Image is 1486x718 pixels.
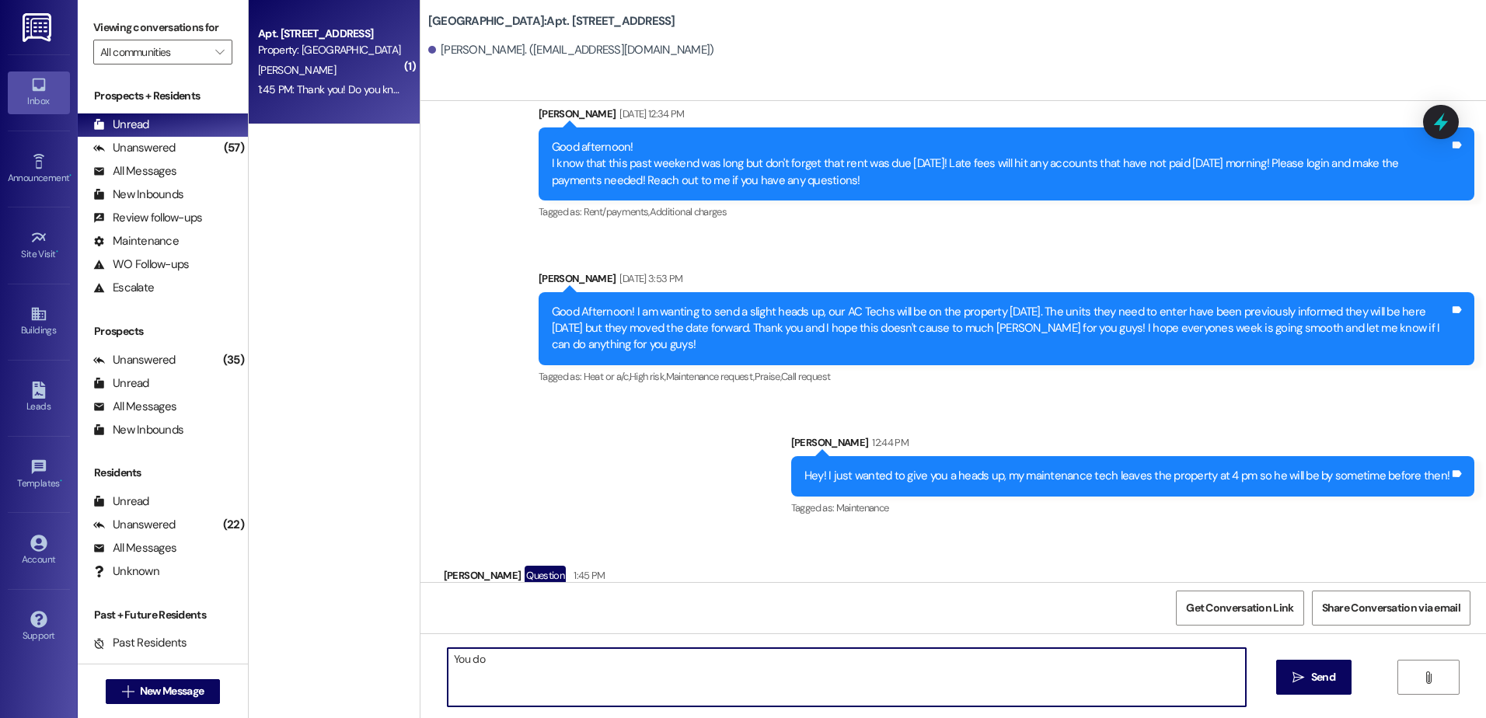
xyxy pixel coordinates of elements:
button: Send [1276,660,1352,695]
div: 12:44 PM [868,434,909,451]
div: Property: [GEOGRAPHIC_DATA] [258,42,402,58]
div: Question [525,566,566,585]
div: Escalate [93,280,154,296]
div: 1:45 PM: Thank you! Do you know approximately what time? Do I need to be present? [258,82,641,96]
span: [PERSON_NAME] [258,63,336,77]
span: • [56,246,58,257]
div: Unanswered [93,352,176,368]
div: WO Follow-ups [93,256,189,273]
a: Leads [8,377,70,419]
div: Unknown [93,563,159,580]
a: Buildings [8,301,70,343]
i:  [215,46,224,58]
button: Share Conversation via email [1312,591,1470,626]
div: [PERSON_NAME] [539,270,1474,292]
span: Additional charges [650,205,727,218]
button: New Message [106,679,221,704]
div: Review follow-ups [93,210,202,226]
div: [PERSON_NAME] [444,566,854,591]
span: Get Conversation Link [1186,600,1293,616]
div: Tagged as: [791,497,1474,519]
div: Hey! I just wanted to give you a heads up, my maintenance tech leaves the property at 4 pm so he ... [804,468,1449,484]
span: New Message [140,683,204,699]
div: Prospects [78,323,248,340]
div: All Messages [93,399,176,415]
div: Unanswered [93,140,176,156]
img: ResiDesk Logo [23,13,54,42]
span: High risk , [630,370,666,383]
div: Prospects + Residents [78,88,248,104]
div: Unread [93,375,149,392]
label: Viewing conversations for [93,16,232,40]
span: Send [1311,669,1335,685]
div: Tagged as: [539,365,1474,388]
div: Unanswered [93,517,176,533]
span: Call request [781,370,830,383]
i:  [1292,671,1304,684]
div: [PERSON_NAME] [791,434,1474,456]
i:  [122,685,134,698]
i:  [1422,671,1434,684]
div: [PERSON_NAME] [539,106,1474,127]
span: Maintenance request , [666,370,755,383]
a: Site Visit • [8,225,70,267]
div: Past + Future Residents [78,607,248,623]
div: [DATE] 3:53 PM [616,270,682,287]
input: All communities [100,40,208,64]
div: Unread [93,117,149,133]
span: • [60,476,62,486]
div: Residents [78,465,248,481]
a: Inbox [8,71,70,113]
button: Get Conversation Link [1176,591,1303,626]
div: Past Residents [93,635,187,651]
div: Unread [93,493,149,510]
div: Apt. [STREET_ADDRESS] [258,26,402,42]
span: Heat or a/c , [584,370,630,383]
div: [PERSON_NAME]. ([EMAIL_ADDRESS][DOMAIN_NAME]) [428,42,714,58]
div: Maintenance [93,233,179,249]
div: (35) [219,348,248,372]
b: [GEOGRAPHIC_DATA]: Apt. [STREET_ADDRESS] [428,13,675,30]
div: Good afternoon! I know that this past weekend was long but don't forget that rent was due [DATE]!... [552,139,1449,189]
span: Praise , [755,370,781,383]
div: All Messages [93,540,176,556]
div: New Inbounds [93,186,183,203]
div: Good Afternoon! I am wanting to send a slight heads up, our AC Techs will be on the property [DAT... [552,304,1449,354]
span: Share Conversation via email [1322,600,1460,616]
textarea: You do [448,648,1245,706]
span: Rent/payments , [584,205,650,218]
div: New Inbounds [93,422,183,438]
div: [DATE] 12:34 PM [616,106,684,122]
div: All Messages [93,163,176,179]
span: • [69,170,72,181]
a: Templates • [8,454,70,496]
div: Tagged as: [539,200,1474,223]
a: Account [8,530,70,572]
span: Maintenance [836,501,889,514]
div: 1:45 PM [570,567,605,584]
div: (57) [220,136,248,160]
div: (22) [219,513,248,537]
a: Support [8,606,70,648]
